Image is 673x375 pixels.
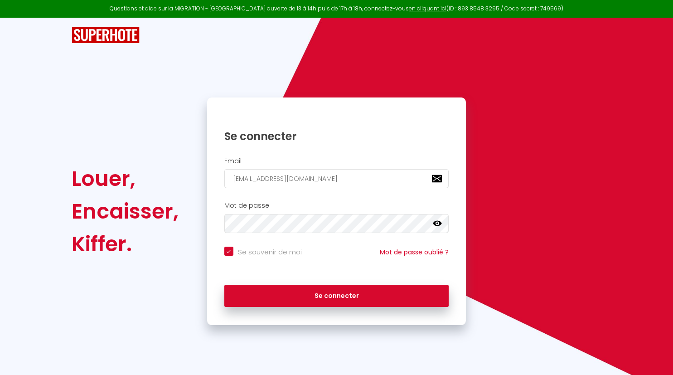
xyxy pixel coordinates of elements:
[224,129,449,143] h1: Se connecter
[409,5,446,12] a: en cliquant ici
[72,27,140,44] img: SuperHote logo
[224,285,449,307] button: Se connecter
[72,195,179,228] div: Encaisser,
[380,248,449,257] a: Mot de passe oublié ?
[72,162,179,195] div: Louer,
[224,202,449,209] h2: Mot de passe
[224,157,449,165] h2: Email
[224,169,449,188] input: Ton Email
[72,228,179,260] div: Kiffer.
